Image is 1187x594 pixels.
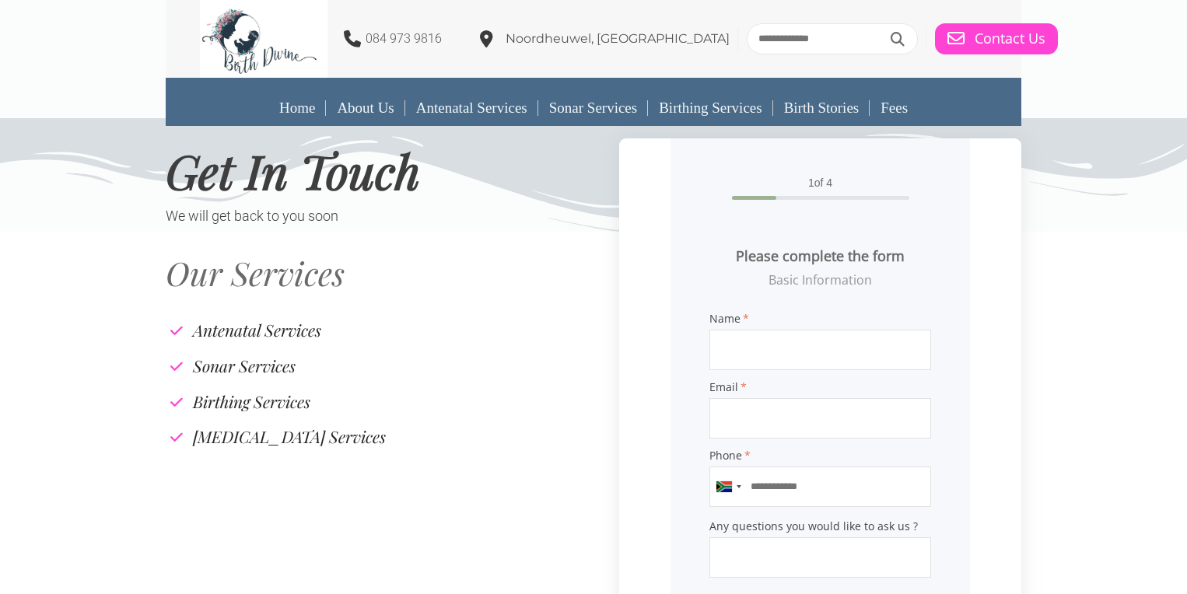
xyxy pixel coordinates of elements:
[268,90,326,126] a: Home
[166,139,420,201] span: Get In Touch
[193,428,386,445] h4: [MEDICAL_DATA] Services
[709,382,931,393] span: Email
[709,177,931,188] span: of 4
[709,313,931,324] span: Name
[193,393,310,410] h4: Birthing Services
[975,30,1045,47] span: Contact Us
[709,450,931,461] span: Phone
[709,537,931,578] input: Any questions you would like to ask us ?
[366,29,442,49] p: 084 973 9816
[935,23,1058,54] a: Contact Us
[405,90,538,126] a: Antenatal Services
[166,257,619,289] h2: Our Services
[166,208,338,224] span: We will get back to you soon
[648,90,772,126] a: Birthing Services
[506,31,730,46] span: Noordheuwel, [GEOGRAPHIC_DATA]
[709,521,931,532] span: Any questions you would like to ask us ?
[870,90,919,126] a: Fees
[709,274,931,286] h4: Basic Information
[538,90,648,126] a: Sonar Services
[709,330,931,370] input: Name
[808,176,814,189] span: 1
[193,322,321,338] h4: Antenatal Services
[773,90,870,126] a: Birth Stories
[709,246,931,266] h2: Please complete the form
[709,398,931,439] input: Email
[709,466,931,507] input: Phone
[193,358,296,374] h4: Sonar Services
[710,467,746,506] button: Selected country
[326,90,404,126] a: About Us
